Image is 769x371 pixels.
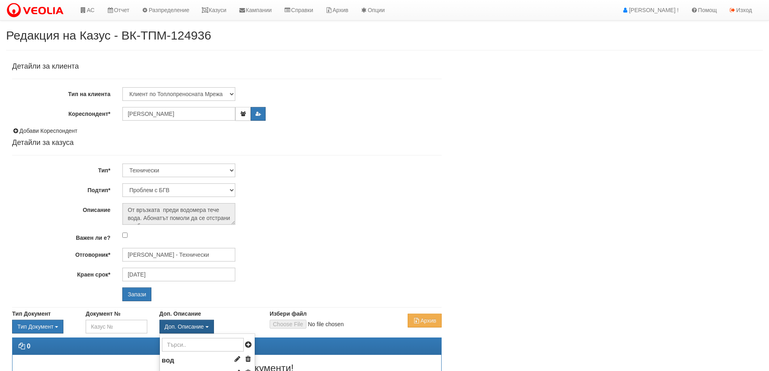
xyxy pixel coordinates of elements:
label: Тип Документ [12,310,51,318]
label: Документ № [86,310,120,318]
img: VeoliaLogo.png [6,2,67,19]
button: Тип Документ [12,320,63,333]
label: Краен срок* [6,268,116,279]
label: Кореспондент* [6,107,116,118]
label: Подтип* [6,183,116,194]
label: Избери файл [270,310,307,318]
label: Тип на клиента [6,87,116,98]
div: Добави Кореспондент [12,127,442,135]
h2: Редакция на Казус - ВК-ТПМ-124936 [6,29,763,42]
input: Запази [122,287,151,301]
input: Казус № [86,320,147,333]
input: Търсене по Име / Имейл [122,248,235,262]
input: Търси.. [162,338,244,352]
div: Двоен клик, за изчистване на избраната стойност. [12,320,73,333]
label: Описание [6,203,116,214]
span: вод [162,356,174,364]
h4: Детайли за казуса [12,139,442,147]
label: Отговорник* [6,248,116,259]
span: Доп. Описание [165,323,204,330]
h4: Детайли за клиента [12,63,442,71]
div: Двоен клик, за изчистване на избраната стойност. [159,320,258,333]
label: Важен ли е? [6,231,116,242]
button: Доп. Описание [159,320,214,333]
label: Доп. Описание [159,310,201,318]
textarea: От връзката преди водомера тече вода. Абонатът помоли да се отстрани проблема. [122,203,235,225]
button: Архив [408,314,441,327]
strong: 0 [27,343,30,350]
span: Тип Документ [17,323,53,330]
input: ЕГН/Име/Адрес/Аб.№/Парт.№/Тел./Email [122,107,235,121]
li: При монтаж на водомер [160,354,255,367]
